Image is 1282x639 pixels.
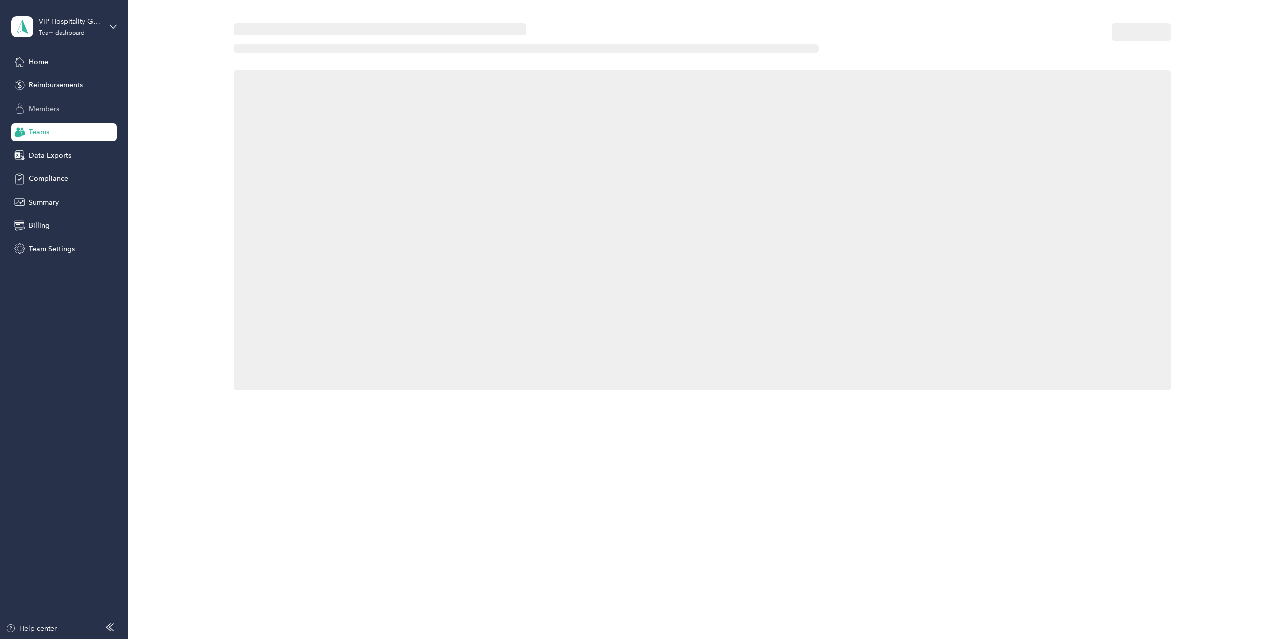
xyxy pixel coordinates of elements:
span: Reimbursements [29,80,83,90]
button: Help center [6,623,57,634]
span: Data Exports [29,150,71,161]
span: Teams [29,127,49,137]
span: Compliance [29,173,68,184]
span: Home [29,57,48,67]
iframe: Everlance-gr Chat Button Frame [1226,583,1282,639]
div: Team dashboard [39,30,85,36]
span: Summary [29,197,59,208]
div: VIP Hospitality Group [39,16,102,27]
span: Team Settings [29,244,75,254]
span: Billing [29,220,50,231]
span: Members [29,104,59,114]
